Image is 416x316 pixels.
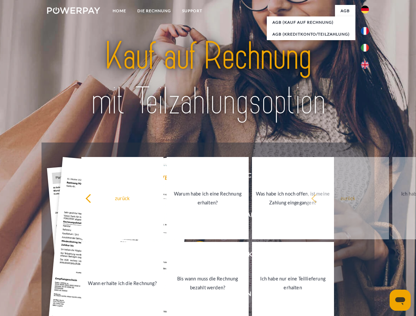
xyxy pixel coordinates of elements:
[256,189,330,207] div: Was habe ich noch offen, ist meine Zahlung eingegangen?
[171,274,245,292] div: Bis wann muss die Rechnung bezahlt werden?
[252,157,334,239] a: Was habe ich noch offen, ist meine Zahlung eingegangen?
[267,28,355,40] a: AGB (Kreditkonto/Teilzahlung)
[47,7,100,14] img: logo-powerpay-white.svg
[390,290,411,311] iframe: Schaltfläche zum Öffnen des Messaging-Fensters
[267,16,355,28] a: AGB (Kauf auf Rechnung)
[361,27,369,35] img: fr
[311,194,385,202] div: zurück
[361,6,369,13] img: de
[256,274,330,292] div: Ich habe nur eine Teillieferung erhalten
[132,5,177,17] a: DIE RECHNUNG
[85,278,159,287] div: Wann erhalte ich die Rechnung?
[335,5,355,17] a: agb
[361,61,369,69] img: en
[361,44,369,52] img: it
[63,32,353,126] img: title-powerpay_de.svg
[107,5,132,17] a: Home
[177,5,208,17] a: SUPPORT
[171,189,245,207] div: Warum habe ich eine Rechnung erhalten?
[85,194,159,202] div: zurück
